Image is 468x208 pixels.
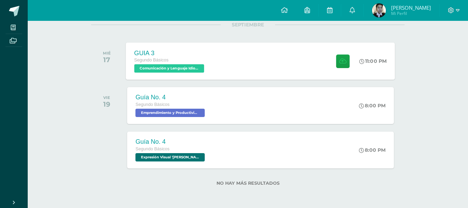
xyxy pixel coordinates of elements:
span: Emprendimiento y Productividad 'Newton' [135,109,205,117]
div: MIÉ [103,51,111,56]
span: [PERSON_NAME] [391,4,431,11]
span: Segundo Básicos [135,147,169,151]
div: 8:00 PM [359,147,386,153]
span: Expresión Visual 'Newton' [135,153,205,161]
span: Comunicación y Lenguaje Idioma Extranjero 'Newton' [134,64,204,73]
div: 17 [103,56,111,64]
span: SEPTIEMBRE [221,22,275,28]
div: VIE [103,95,110,100]
div: 19 [103,100,110,108]
img: 9974c6e91c62b05c8765a4ef3ed15a45.png [372,3,386,17]
span: Segundo Básicos [134,58,169,63]
div: GUIA 3 [134,49,206,57]
div: Guía No. 4 [135,94,206,101]
div: 11:00 PM [360,58,387,64]
span: Segundo Básicos [135,102,169,107]
label: No hay más resultados [91,181,405,186]
div: Guía No. 4 [135,138,206,145]
span: Mi Perfil [391,10,431,16]
div: 8:00 PM [359,102,386,109]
